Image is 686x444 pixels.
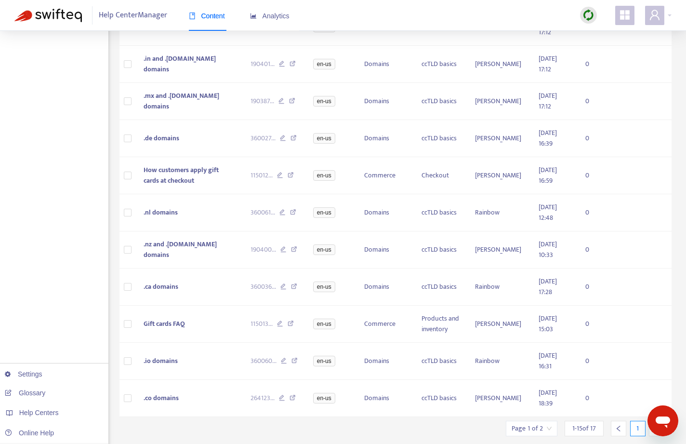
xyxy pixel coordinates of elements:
[356,231,414,269] td: Domains
[539,313,557,335] span: [DATE] 15:03
[356,269,414,306] td: Domains
[99,6,167,25] span: Help Center Manager
[578,83,616,120] td: 0
[251,356,277,366] span: 360060 ...
[647,405,678,436] iframe: Button to launch messaging window
[5,429,54,437] a: Online Help
[144,239,217,260] span: .nz and .[DOMAIN_NAME] domains
[14,9,82,22] img: Swifteq
[144,392,179,404] span: .co domains
[313,319,335,329] span: en-us
[5,370,42,378] a: Settings
[313,96,335,107] span: en-us
[578,231,616,269] td: 0
[414,83,467,120] td: ccTLD basics
[250,13,257,19] span: area-chart
[251,393,275,404] span: 264123 ...
[414,120,467,157] td: ccTLD basics
[467,343,531,380] td: Rainbow
[467,120,531,157] td: [PERSON_NAME]
[539,53,557,75] span: [DATE] 17:12
[414,46,467,83] td: ccTLD basics
[414,343,467,380] td: ccTLD basics
[313,170,335,181] span: en-us
[414,231,467,269] td: ccTLD basics
[144,355,178,366] span: .io domains
[251,207,275,218] span: 360061 ...
[467,46,531,83] td: [PERSON_NAME]
[578,269,616,306] td: 0
[539,350,557,372] span: [DATE] 16:31
[251,319,273,329] span: 115013 ...
[19,409,59,417] span: Help Centers
[251,170,273,181] span: 115012 ...
[144,318,185,329] span: Gift cards FAQ
[144,133,179,144] span: .de domains
[578,120,616,157] td: 0
[414,157,467,194] td: Checkout
[414,380,467,417] td: ccTLD basics
[539,387,557,409] span: [DATE] 18:39
[313,244,335,255] span: en-us
[313,393,335,404] span: en-us
[467,83,531,120] td: [PERSON_NAME]
[251,59,275,69] span: 190401 ...
[251,282,276,292] span: 360036 ...
[578,343,616,380] td: 0
[572,423,596,433] span: 1 - 15 of 17
[582,9,594,21] img: sync.dc5367851b00ba804db3.png
[630,421,646,436] div: 1
[251,96,274,107] span: 190387 ...
[250,12,290,20] span: Analytics
[356,83,414,120] td: Domains
[356,380,414,417] td: Domains
[313,282,335,292] span: en-us
[251,244,276,255] span: 190400 ...
[356,120,414,157] td: Domains
[144,90,219,112] span: .mx and .[DOMAIN_NAME] domains
[313,59,335,69] span: en-us
[144,164,219,186] span: How customers apply gift cards at checkout
[313,356,335,366] span: en-us
[539,90,557,112] span: [DATE] 17:12
[5,389,45,397] a: Glossary
[356,343,414,380] td: Domains
[414,194,467,231] td: ccTLD basics
[467,269,531,306] td: Rainbow
[578,46,616,83] td: 0
[144,281,178,292] span: .ca domains
[414,306,467,343] td: Products and inventory
[467,380,531,417] td: [PERSON_NAME]
[356,46,414,83] td: Domains
[467,157,531,194] td: [PERSON_NAME]
[649,9,660,21] span: user
[539,276,557,297] span: [DATE] 17:28
[578,157,616,194] td: 0
[467,231,531,269] td: [PERSON_NAME]
[467,194,531,231] td: Rainbow
[467,306,531,343] td: [PERSON_NAME]
[356,194,414,231] td: Domains
[578,306,616,343] td: 0
[578,194,616,231] td: 0
[539,202,557,223] span: [DATE] 12:48
[539,164,557,186] span: [DATE] 16:59
[189,13,196,19] span: book
[251,133,276,144] span: 360027 ...
[356,157,414,194] td: Commerce
[144,53,216,75] span: .in and .[DOMAIN_NAME] domains
[313,133,335,144] span: en-us
[414,269,467,306] td: ccTLD basics
[189,12,225,20] span: Content
[539,239,557,260] span: [DATE] 10:33
[578,380,616,417] td: 0
[356,306,414,343] td: Commerce
[539,127,557,149] span: [DATE] 16:39
[313,207,335,218] span: en-us
[619,9,631,21] span: appstore
[615,425,622,432] span: left
[144,207,178,218] span: .nl domains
